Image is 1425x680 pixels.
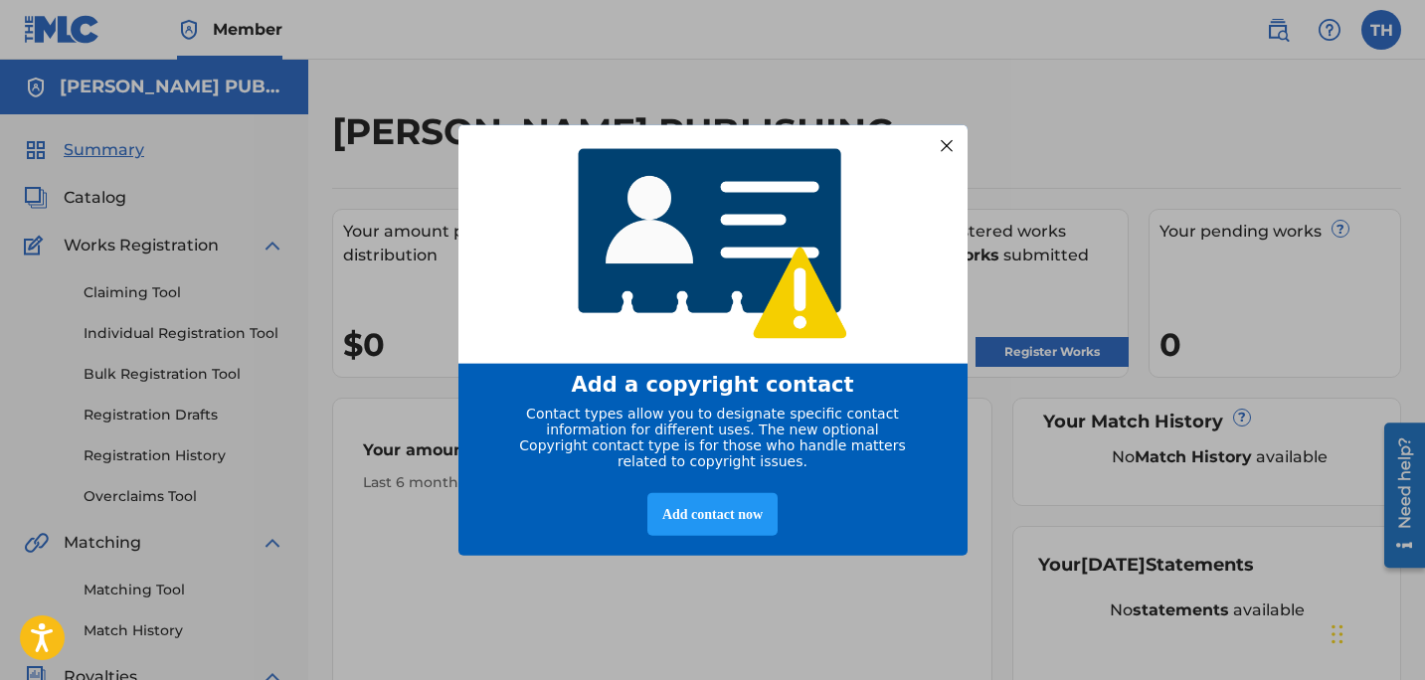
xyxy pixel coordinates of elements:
div: Need help? [22,22,49,113]
span: Contact types allow you to designate specific contact information for different uses. The new opt... [519,405,905,468]
div: Open Resource Center [15,7,56,152]
div: Add contact now [647,492,778,535]
div: entering modal [458,125,968,556]
img: 4768233920565408.png [565,134,861,354]
div: Add a copyright contact [483,372,943,396]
